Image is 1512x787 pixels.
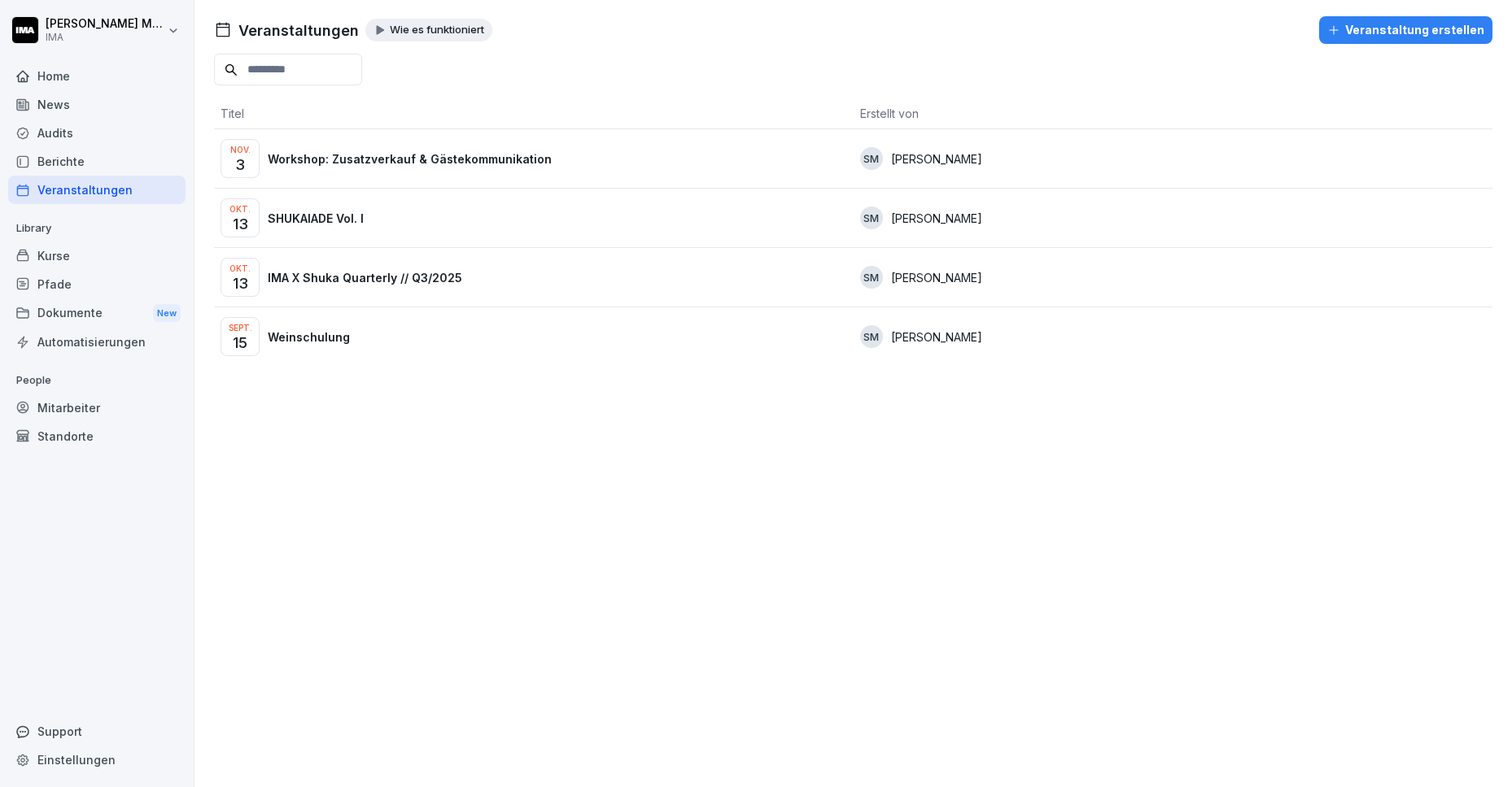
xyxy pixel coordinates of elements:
[8,176,186,204] a: Veranstaltungen
[390,24,484,37] p: Wie es funktioniert
[8,215,186,241] p: Library
[891,150,982,167] p: [PERSON_NAME]
[221,107,244,120] span: Titel
[153,304,181,323] div: New
[860,266,883,289] div: SM
[8,367,186,393] p: People
[891,210,982,227] p: [PERSON_NAME]
[233,276,248,292] p: 13
[8,393,186,422] a: Mitarbeiter
[46,32,164,43] p: IMA
[891,269,982,286] p: [PERSON_NAME]
[8,328,186,356] a: Automatisierungen
[8,241,186,270] a: Kurse
[230,144,251,155] p: Nov.
[8,90,186,119] a: News
[229,322,252,333] p: Sept.
[233,216,248,233] p: 13
[229,263,251,274] p: Okt.
[8,119,186,147] a: Audits
[1327,21,1484,39] div: Veranstaltung erstellen
[860,207,883,229] div: SM
[268,269,462,286] p: IMA X Shuka Quarterly // Q3/2025
[891,328,982,346] p: [PERSON_NAME]
[8,746,186,774] a: Einstellungen
[860,325,883,348] div: SM
[8,270,186,298] a: Pfade
[8,298,186,328] div: Dokumente
[233,335,247,351] p: 15
[268,328,350,346] p: Weinschulung
[8,147,186,176] a: Berichte
[1319,16,1492,44] button: Veranstaltung erstellen
[860,107,919,120] span: Erstellt von
[860,147,883,170] div: SM
[238,20,359,41] h1: Veranstaltungen
[235,157,245,173] p: 3
[8,422,186,450] a: Standorte
[8,717,186,746] div: Support
[8,62,186,90] a: Home
[268,150,552,167] p: Workshop: Zusatzverkauf & Gästekommunikation
[229,203,251,215] p: Okt.
[268,210,364,227] p: SHUKAIADE Vol. I
[8,298,186,328] a: DokumenteNew
[46,17,164,31] p: [PERSON_NAME] Milanovska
